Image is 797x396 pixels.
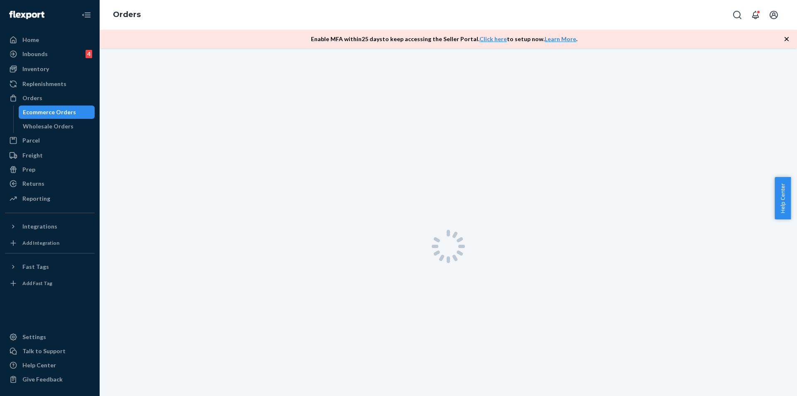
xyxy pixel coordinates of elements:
[5,220,95,233] button: Integrations
[86,50,92,58] div: 4
[5,344,95,358] a: Talk to Support
[545,35,576,42] a: Learn More
[5,277,95,290] a: Add Fast Tag
[765,7,782,23] button: Open account menu
[5,330,95,344] a: Settings
[5,359,95,372] a: Help Center
[22,375,63,384] div: Give Feedback
[5,149,95,162] a: Freight
[775,177,791,219] button: Help Center
[311,35,577,43] p: Enable MFA within 25 days to keep accessing the Seller Portal. to setup now. .
[22,361,56,369] div: Help Center
[22,347,66,355] div: Talk to Support
[22,333,46,341] div: Settings
[747,7,764,23] button: Open notifications
[22,136,40,145] div: Parcel
[22,239,59,246] div: Add Integration
[5,47,95,61] a: Inbounds4
[22,180,44,188] div: Returns
[78,7,95,23] button: Close Navigation
[22,50,48,58] div: Inbounds
[729,7,746,23] button: Open Search Box
[19,106,95,119] a: Ecommerce Orders
[5,163,95,176] a: Prep
[23,122,73,130] div: Wholesale Orders
[5,177,95,190] a: Returns
[5,91,95,105] a: Orders
[9,11,44,19] img: Flexport logo
[5,77,95,91] a: Replenishments
[5,33,95,47] a: Home
[22,263,49,271] div: Fast Tags
[19,120,95,133] a: Wholesale Orders
[5,236,95,250] a: Add Integration
[22,94,42,102] div: Orders
[5,192,95,205] a: Reporting
[22,194,50,203] div: Reporting
[479,35,507,42] a: Click here
[22,165,35,174] div: Prep
[5,134,95,147] a: Parcel
[22,80,66,88] div: Replenishments
[22,65,49,73] div: Inventory
[113,10,141,19] a: Orders
[5,260,95,273] button: Fast Tags
[22,36,39,44] div: Home
[106,3,147,27] ol: breadcrumbs
[5,62,95,76] a: Inventory
[23,108,76,116] div: Ecommerce Orders
[22,222,57,231] div: Integrations
[22,151,43,160] div: Freight
[5,373,95,386] button: Give Feedback
[22,280,52,287] div: Add Fast Tag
